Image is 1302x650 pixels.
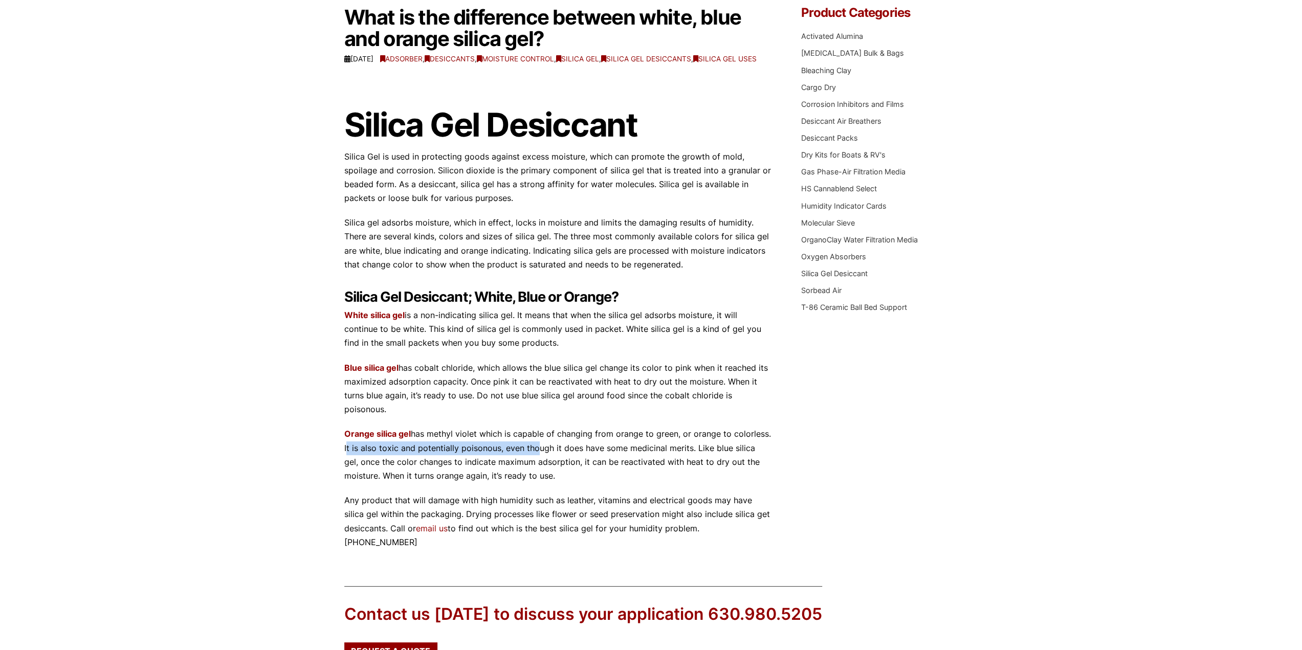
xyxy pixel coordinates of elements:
a: Blue silica gel [344,363,399,373]
a: Adsorber [380,55,423,63]
a: Cargo Dry [801,83,836,92]
h1: Silica Gel Desiccant [344,107,771,143]
p: Any product that will damage with high humidity such as leather, vitamins and electrical goods ma... [344,494,771,549]
a: White silica gel [344,310,405,320]
a: OrganoClay Water Filtration Media [801,235,918,244]
a: Humidity Indicator Cards [801,201,887,210]
a: Molecular Sieve [801,218,855,227]
a: [MEDICAL_DATA] Bulk & Bags [801,49,904,57]
a: T-86 Ceramic Ball Bed Support [801,303,907,311]
a: Silica Gel Desiccants [601,55,691,63]
p: Silica Gel is used in protecting goods against excess moisture, which can promote the growth of m... [344,150,771,206]
a: Gas Phase-Air Filtration Media [801,167,906,176]
a: Silica Gel Uses [693,55,757,63]
a: email us [416,523,448,533]
p: Silica gel adsorbs moisture, which in effect, locks in moisture and limits the damaging results o... [344,216,771,272]
a: Orange silica gel [344,429,411,439]
a: Dry Kits for Boats & RV's [801,150,886,159]
a: HS Cannablend Select [801,184,877,193]
a: Silica Gel [556,55,599,63]
div: Contact us [DATE] to discuss your application 630.980.5205 [344,603,822,626]
a: Moisture Control [477,55,554,63]
a: Desiccant Packs [801,133,858,142]
p: is a non-indicating silica gel. It means that when the silica gel adsorbs moisture, it will conti... [344,308,771,350]
p: has cobalt chloride, which allows the blue silica gel change its color to pink when it reached it... [344,361,771,417]
a: Sorbead Air [801,286,842,295]
a: Bleaching Clay [801,66,851,75]
time: [DATE] [344,55,373,63]
a: Silica Gel Desiccant [801,269,868,278]
a: Activated Alumina [801,32,863,40]
a: Oxygen Absorbers [801,252,866,261]
span: , , , , , [380,54,757,64]
a: Desiccants [425,55,475,63]
h1: What is the difference between white, blue and orange silica gel? [344,7,771,50]
a: Corrosion Inhibitors and Films [801,100,904,108]
h4: Product Categories [801,7,958,19]
p: has methyl violet which is capable of changing from orange to green, or orange to colorless. It i... [344,427,771,483]
h2: Silica Gel Desiccant; White, Blue or Orange? [344,289,771,306]
a: Desiccant Air Breathers [801,117,881,125]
